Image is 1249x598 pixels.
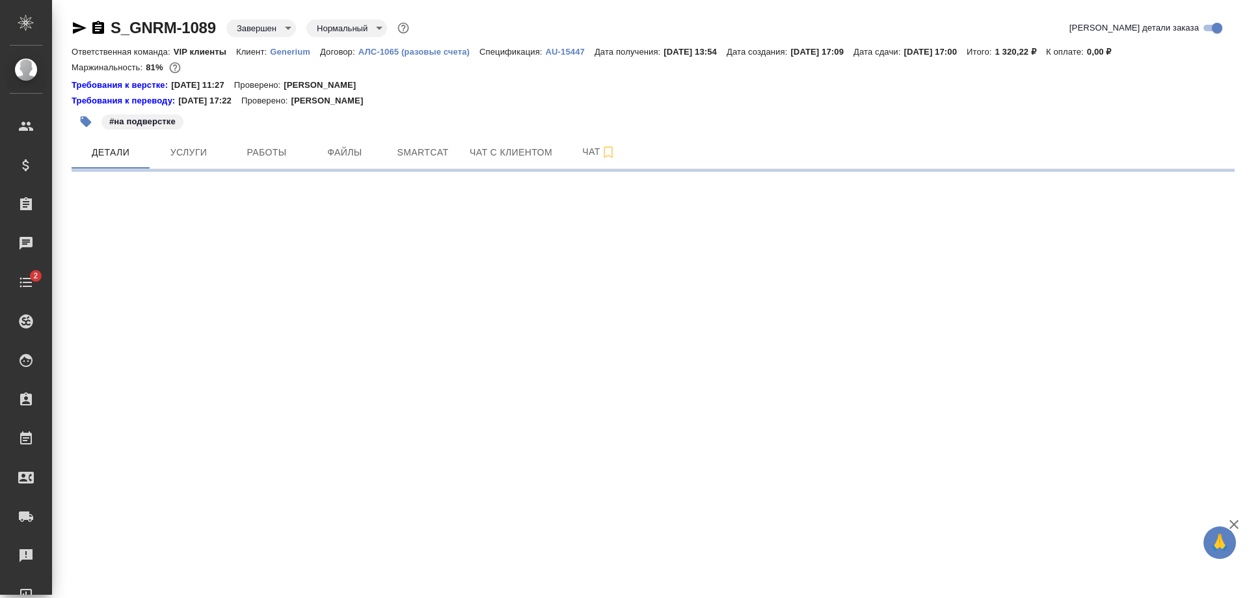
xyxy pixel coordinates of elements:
p: Проверено: [234,79,284,92]
button: 🙏 [1203,526,1236,559]
a: 2 [3,266,49,299]
button: Завершен [233,23,280,34]
p: [DATE] 11:27 [171,79,234,92]
p: АЛС-1065 (разовые счета) [358,47,479,57]
p: [DATE] 17:00 [904,47,967,57]
a: АЛС-1065 (разовые счета) [358,46,479,57]
span: Детали [79,144,142,161]
p: Клиент: [236,47,270,57]
button: Скопировать ссылку для ЯМессенджера [72,20,87,36]
span: [PERSON_NAME] детали заказа [1069,21,1199,34]
p: [DATE] 17:09 [790,47,853,57]
span: Smartcat [392,144,454,161]
a: Generium [270,46,320,57]
a: AU-15447 [546,46,595,57]
span: на подверстке [100,115,185,126]
a: S_GNRM-1089 [111,19,216,36]
p: VIP клиенты [174,47,236,57]
p: Generium [270,47,320,57]
p: AU-15447 [546,47,595,57]
a: Требования к верстке: [72,79,171,92]
a: Требования к переводу: [72,94,178,107]
div: Завершен [306,20,387,37]
p: #на подверстке [109,115,176,128]
p: Спецификация: [479,47,545,57]
span: Чат [568,144,630,160]
span: 2 [25,269,46,282]
p: Дата сдачи: [853,47,904,57]
p: 1 320,22 ₽ [995,47,1046,57]
p: Дата создания: [727,47,790,57]
span: Услуги [157,144,220,161]
p: Маржинальность: [72,62,146,72]
p: 0,00 ₽ [1087,47,1121,57]
p: К оплате: [1046,47,1087,57]
p: [PERSON_NAME] [291,94,373,107]
p: [DATE] 17:22 [178,94,241,107]
button: Добавить тэг [72,107,100,136]
span: Файлы [314,144,376,161]
div: Нажми, чтобы открыть папку с инструкцией [72,79,171,92]
button: Нормальный [313,23,371,34]
button: 249.05 RUB; [167,59,183,76]
p: [PERSON_NAME] [284,79,366,92]
p: [DATE] 13:54 [664,47,727,57]
button: Скопировать ссылку [90,20,106,36]
div: Нажми, чтобы открыть папку с инструкцией [72,94,178,107]
p: 81% [146,62,166,72]
span: 🙏 [1209,529,1231,556]
svg: Подписаться [600,144,616,160]
span: Чат с клиентом [470,144,552,161]
p: Ответственная команда: [72,47,174,57]
div: Завершен [226,20,296,37]
button: Доп статусы указывают на важность/срочность заказа [395,20,412,36]
p: Дата получения: [595,47,664,57]
span: Работы [235,144,298,161]
p: Договор: [320,47,358,57]
p: Итого: [967,47,995,57]
p: Проверено: [241,94,291,107]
